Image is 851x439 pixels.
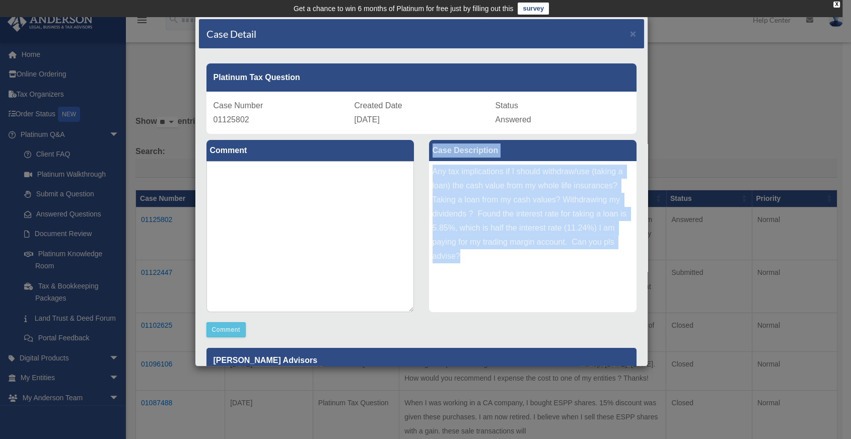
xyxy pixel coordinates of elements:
[630,28,636,39] button: Close
[495,101,518,110] span: Status
[206,140,414,161] label: Comment
[206,27,256,41] h4: Case Detail
[495,115,531,124] span: Answered
[429,140,636,161] label: Case Description
[429,161,636,312] div: Any tax implications if I should withdraw/use (taking a loan) the cash value from my whole life i...
[294,3,514,15] div: Get a chance to win 6 months of Platinum for free just by filling out this
[518,3,549,15] a: survey
[206,63,636,92] div: Platinum Tax Question
[833,2,840,8] div: close
[214,115,249,124] span: 01125802
[214,101,263,110] span: Case Number
[354,115,380,124] span: [DATE]
[206,348,636,373] p: [PERSON_NAME] Advisors
[354,101,402,110] span: Created Date
[630,28,636,39] span: ×
[206,322,246,337] button: Comment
